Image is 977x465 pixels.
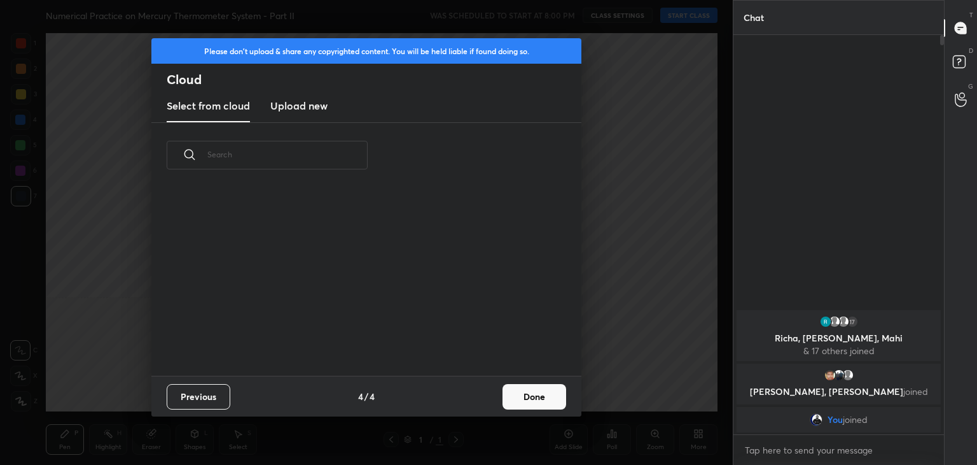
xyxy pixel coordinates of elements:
div: grid [733,308,944,435]
p: T [969,10,973,20]
button: Previous [167,384,230,410]
span: joined [903,385,928,397]
p: G [968,82,973,91]
img: 3 [819,315,832,328]
h3: Upload new [270,98,328,113]
img: default.png [837,315,850,328]
button: Done [502,384,566,410]
h4: 4 [358,390,363,403]
h3: Select from cloud [167,98,250,113]
p: & 17 others joined [744,346,933,356]
p: D [969,46,973,55]
p: [PERSON_NAME], [PERSON_NAME] [744,387,933,397]
div: 17 [846,315,859,328]
img: default.png [842,369,854,382]
p: Richa, [PERSON_NAME], Mahi [744,333,933,343]
img: 47a220df868c4c3a95094022f9c54cbf.jpg [824,369,836,382]
img: 3 [833,369,845,382]
h4: 4 [370,390,375,403]
span: You [828,415,843,425]
input: Search [207,127,368,182]
p: Chat [733,1,774,34]
div: Please don't upload & share any copyrighted content. You will be held liable if found doing so. [151,38,581,64]
h2: Cloud [167,71,581,88]
span: joined [843,415,868,425]
img: default.png [828,315,841,328]
h4: / [364,390,368,403]
img: 06bb0d84a8f94ea8a9cc27b112cd422f.jpg [810,413,822,426]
